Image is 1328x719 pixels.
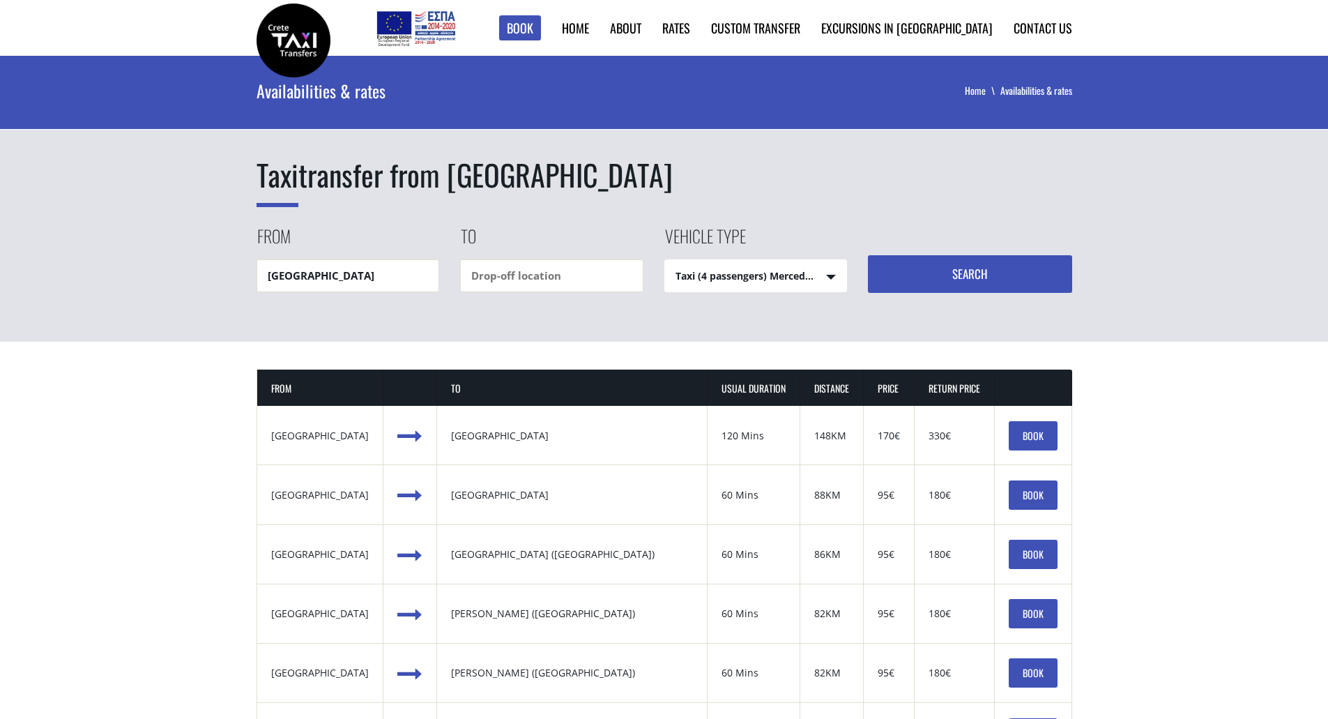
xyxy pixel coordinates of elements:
[864,370,915,407] th: PRICE
[814,607,849,621] div: 82KM
[499,15,541,41] a: Book
[722,429,786,443] div: 120 Mins
[814,429,849,443] div: 148KM
[929,429,980,443] div: 330€
[821,19,993,37] a: Excursions in [GEOGRAPHIC_DATA]
[722,547,786,561] div: 60 Mins
[665,260,847,293] span: Taxi (4 passengers) Mercedes E Class
[257,56,701,126] div: Availabilities & rates
[460,259,643,292] input: Drop-off location
[1009,480,1058,510] a: BOOK
[257,3,330,77] img: Crete Taxi Transfers | Rates & availability for transfers in Crete | Crete Taxi Transfers
[451,607,693,621] div: [PERSON_NAME] ([GEOGRAPHIC_DATA])
[374,7,457,49] img: e-bannersEUERDF180X90.jpg
[814,547,849,561] div: 86KM
[929,547,980,561] div: 180€
[929,666,980,680] div: 180€
[257,224,291,259] label: From
[451,666,693,680] div: [PERSON_NAME] ([GEOGRAPHIC_DATA])
[610,19,641,37] a: About
[722,666,786,680] div: 60 Mins
[929,607,980,621] div: 180€
[965,83,1000,98] a: Home
[800,370,864,407] th: DISTANCE
[878,607,900,621] div: 95€
[878,488,900,502] div: 95€
[257,31,330,46] a: Crete Taxi Transfers | Rates & availability for transfers in Crete | Crete Taxi Transfers
[271,607,369,621] div: [GEOGRAPHIC_DATA]
[662,19,690,37] a: Rates
[929,488,980,502] div: 180€
[257,370,383,407] th: FROM
[711,19,800,37] a: Custom Transfer
[878,429,900,443] div: 170€
[1014,19,1072,37] a: Contact us
[722,607,786,621] div: 60 Mins
[664,224,746,259] label: Vehicle type
[271,547,369,561] div: [GEOGRAPHIC_DATA]
[271,429,369,443] div: [GEOGRAPHIC_DATA]
[437,370,708,407] th: TO
[814,666,849,680] div: 82KM
[271,488,369,502] div: [GEOGRAPHIC_DATA]
[451,488,693,502] div: [GEOGRAPHIC_DATA]
[1009,540,1058,569] a: BOOK
[814,488,849,502] div: 88KM
[451,429,693,443] div: [GEOGRAPHIC_DATA]
[451,547,693,561] div: [GEOGRAPHIC_DATA] ([GEOGRAPHIC_DATA])
[257,153,298,207] span: Taxi
[878,666,900,680] div: 95€
[878,547,900,561] div: 95€
[562,19,589,37] a: Home
[1000,84,1072,98] li: Availabilities & rates
[1009,599,1058,628] a: BOOK
[257,154,1072,196] h1: transfer from [GEOGRAPHIC_DATA]
[1009,421,1058,451] a: BOOK
[257,259,440,292] input: Pickup location
[271,666,369,680] div: [GEOGRAPHIC_DATA]
[1009,658,1058,688] a: BOOK
[708,370,800,407] th: USUAL DURATION
[868,255,1072,293] button: Search
[722,488,786,502] div: 60 Mins
[915,370,995,407] th: RETURN PRICE
[460,224,476,259] label: To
